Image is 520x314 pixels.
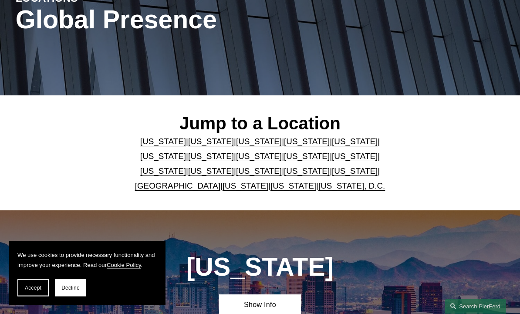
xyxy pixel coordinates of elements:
a: [US_STATE] [140,137,186,146]
span: Accept [25,285,41,291]
a: [US_STATE] [284,137,330,146]
h2: Jump to a Location [118,113,403,135]
a: [US_STATE] [332,152,378,161]
a: [GEOGRAPHIC_DATA] [135,182,220,191]
a: [US_STATE] [236,137,282,146]
a: [US_STATE] [236,152,282,161]
h1: Global Presence [16,5,341,34]
button: Accept [17,279,49,297]
a: [US_STATE] [236,167,282,176]
a: [US_STATE] [223,182,268,191]
a: [US_STATE] [332,137,378,146]
button: Decline [55,279,86,297]
a: [US_STATE] [188,152,234,161]
a: [US_STATE] [332,167,378,176]
a: [US_STATE] [284,152,330,161]
a: [US_STATE] [284,167,330,176]
a: [US_STATE] [140,152,186,161]
span: Decline [61,285,80,291]
a: [US_STATE], D.C. [318,182,385,191]
a: [US_STATE] [270,182,316,191]
p: We use cookies to provide necessary functionality and improve your experience. Read our . [17,250,157,270]
a: Cookie Policy [107,262,141,268]
a: Search this site [445,299,506,314]
p: | | | | | | | | | | | | | | | | | | [118,135,403,194]
h1: [US_STATE] [158,253,362,282]
a: [US_STATE] [140,167,186,176]
section: Cookie banner [9,241,165,305]
a: [US_STATE] [188,137,234,146]
a: [US_STATE] [188,167,234,176]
